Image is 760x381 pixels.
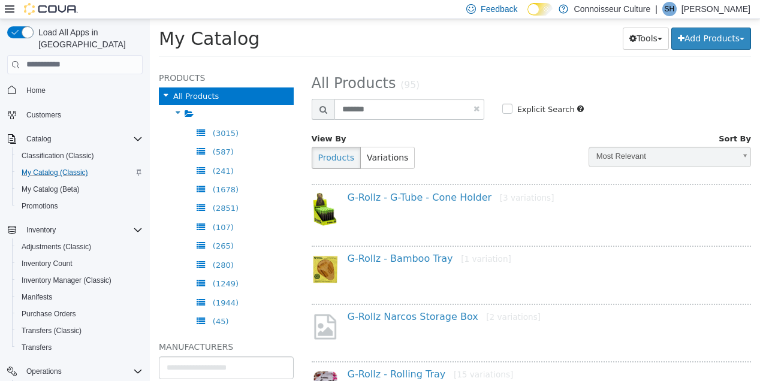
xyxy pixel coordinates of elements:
span: Catalog [26,134,51,144]
span: Adjustments (Classic) [17,240,143,254]
span: My Catalog (Classic) [22,168,88,177]
p: [PERSON_NAME] [681,2,750,16]
button: Transfers [12,339,147,356]
span: Inventory [22,223,143,237]
span: Inventory Count [17,256,143,271]
span: All Products [23,72,69,81]
input: Dark Mode [527,3,553,16]
a: Customers [22,108,66,122]
a: Purchase Orders [17,307,81,321]
a: My Catalog (Beta) [17,182,85,196]
button: My Catalog (Classic) [12,164,147,181]
span: Adjustments (Classic) [22,242,91,252]
span: All Products [162,56,246,72]
label: Explicit Search [364,84,425,96]
span: Manifests [17,290,143,304]
span: (45) [63,298,79,307]
button: Manifests [12,289,147,306]
div: Shana Hardy [662,2,677,16]
button: Catalog [2,131,147,147]
button: Promotions [12,198,147,214]
button: Inventory Count [12,255,147,272]
h5: Products [9,52,144,66]
span: Classification (Classic) [17,149,143,163]
button: Inventory Manager (Classic) [12,272,147,289]
span: Operations [26,367,62,376]
span: SH [665,2,675,16]
span: Customers [26,110,61,120]
span: Operations [22,364,143,379]
span: Transfers (Classic) [17,323,143,338]
a: G-Rollz Narcos Storage Box[2 variations] [198,292,391,303]
button: Inventory [2,222,147,238]
a: Adjustments (Classic) [17,240,96,254]
span: Home [22,83,143,98]
span: Most Relevant [439,128,585,147]
button: Home [2,81,147,99]
span: My Catalog (Classic) [17,165,143,180]
span: My Catalog (Beta) [17,182,143,196]
button: Tools [473,8,519,31]
span: Customers [22,107,143,122]
a: Transfers (Classic) [17,323,86,338]
span: (1944) [63,279,89,288]
span: Sort By [569,115,601,124]
button: Purchase Orders [12,306,147,322]
button: Transfers (Classic) [12,322,147,339]
span: (241) [63,147,84,156]
span: (587) [63,128,84,137]
a: G-Rollz - Rolling Tray[15 variations] [198,349,364,361]
button: Variations [210,128,265,150]
button: Operations [22,364,67,379]
a: Inventory Count [17,256,77,271]
small: [3 variations] [350,174,405,183]
button: Catalog [22,132,56,146]
a: Home [22,83,50,98]
span: Catalog [22,132,143,146]
span: Feedback [481,3,517,15]
a: Most Relevant [439,128,601,148]
span: Purchase Orders [17,307,143,321]
a: Promotions [17,199,63,213]
button: Customers [2,106,147,123]
small: [2 variations] [336,293,391,303]
span: Transfers (Classic) [22,326,82,335]
small: [15 variations] [304,350,363,360]
span: Inventory [26,225,56,235]
a: Inventory Manager (Classic) [17,273,116,288]
a: G-Rollz - Bamboo Tray[1 variation] [198,234,361,245]
span: (3015) [63,110,89,119]
button: Inventory [22,223,61,237]
span: (107) [63,204,84,213]
span: Manifests [22,292,52,302]
button: Products [162,128,211,150]
p: Connoisseur Culture [574,2,651,16]
img: 150 [162,173,189,207]
a: Manifests [17,290,57,304]
a: My Catalog (Classic) [17,165,93,180]
span: Promotions [22,201,58,211]
span: Load All Apps in [GEOGRAPHIC_DATA] [34,26,143,50]
span: Home [26,86,46,95]
span: Purchase Orders [22,309,76,319]
a: Transfers [17,340,56,355]
span: Promotions [17,199,143,213]
small: [1 variation] [311,235,361,244]
a: G-Rollz - G-Tube - Cone Holder[3 variations] [198,173,405,184]
img: Cova [24,3,78,15]
button: Operations [2,363,147,380]
button: My Catalog (Beta) [12,181,147,198]
button: Adjustments (Classic) [12,238,147,255]
span: Inventory Manager (Classic) [22,276,111,285]
span: My Catalog [9,9,110,30]
span: (280) [63,241,84,250]
p: | [655,2,658,16]
img: 150 [162,235,189,266]
span: Inventory Count [22,259,73,268]
h5: Manufacturers [9,320,144,335]
span: Transfers [17,340,143,355]
a: Classification (Classic) [17,149,99,163]
span: (1249) [63,260,89,269]
img: missing-image.png [162,293,189,322]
